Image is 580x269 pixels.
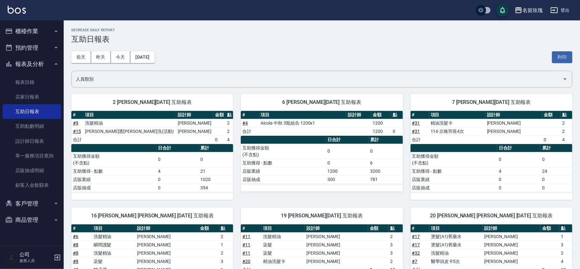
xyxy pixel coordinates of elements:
td: 0 [213,135,226,144]
th: 點 [559,224,572,233]
td: 354 [199,184,233,192]
td: 0 [497,175,541,184]
td: [PERSON_NAME] [135,232,199,241]
td: [PERSON_NAME] [305,241,368,249]
img: Person [5,251,18,264]
p: 服務人員 [19,258,52,264]
button: [DATE] [130,51,154,63]
td: 瞬間護髮 [92,241,135,249]
a: #9 [73,120,78,126]
td: 0 [326,144,369,159]
td: 互助獲得金額 (不含點) [241,144,326,159]
button: 登出 [548,4,572,16]
td: [PERSON_NAME] [135,241,199,249]
td: 燙髮(A1)舊藥水 [429,232,483,241]
td: 互助獲得金額 (不含點) [411,152,497,167]
td: 互助獲得 - 點數 [411,167,497,175]
td: 4 [561,135,572,144]
td: 2 [219,232,233,241]
th: 點 [219,224,233,233]
a: 互助日報表 [3,104,61,119]
th: 項目 [261,224,305,233]
button: 今天 [111,51,131,63]
button: 商品管理 [3,212,61,228]
button: Open [560,74,570,84]
th: 設計師 [483,224,541,233]
td: 洗髮精油 [92,232,135,241]
td: 洗髮精油 [429,249,483,257]
a: 互助點數明細 [3,119,61,134]
h2: Decrease Daily Report [71,28,572,32]
td: 0 [391,127,403,135]
th: 項目 [429,111,485,119]
td: 2 [219,249,233,257]
td: 精油洗髮卡 [261,257,305,265]
th: 點 [561,111,572,119]
td: Aicola 中秋 3瓶組合 1200x1 [259,119,346,127]
td: 染髮 [92,257,135,265]
th: # [71,224,92,233]
a: #17 [412,234,420,239]
a: #31 [412,120,420,126]
td: 店販抽成 [71,184,156,192]
th: 金額 [198,224,219,233]
td: 店販業績 [71,175,156,184]
td: 2 [561,119,572,127]
th: 累計 [541,144,572,152]
td: 燙髮(A1)舊藥水 [429,241,483,249]
h3: 互助日報表 [71,35,572,44]
td: [PERSON_NAME] [176,119,213,127]
td: 店販業績 [241,167,326,175]
th: # [71,111,83,119]
a: #15 [73,129,81,134]
a: #6 [73,234,78,239]
td: 1200 [326,167,369,175]
td: 合計 [411,135,429,144]
a: #8 [73,259,78,264]
button: 預約管理 [3,40,61,56]
th: 金額 [371,111,391,119]
td: 精油洗髮卡 [429,119,485,127]
td: 1020 [199,175,233,184]
td: 0 [199,152,233,167]
td: 0 [541,184,572,192]
td: [PERSON_NAME] [483,249,541,257]
th: 點 [226,111,233,119]
th: 設計師 [135,224,199,233]
td: 洗髮精油 [83,119,176,127]
th: 日合計 [156,144,199,152]
td: 2 [561,127,572,135]
th: 設計師 [346,111,371,119]
td: 781 [369,175,403,184]
td: 6 [369,159,403,167]
td: 洗髮精油 [261,232,305,241]
td: 互助獲得金額 (不含點) [71,152,156,167]
th: 累計 [199,144,233,152]
th: 累計 [369,136,403,144]
th: # [411,224,429,233]
td: 114-京唤羽長4次 [429,127,485,135]
td: 3 [389,249,403,257]
a: 設計師日報表 [3,134,61,149]
th: 金額 [368,224,389,233]
a: 店販抽成明細 [3,163,61,178]
td: 3 [389,241,403,249]
td: 店販業績 [411,175,497,184]
th: 設計師 [305,224,368,233]
td: 300 [326,175,369,184]
span: 19 [PERSON_NAME][DATE] 互助報表 [248,213,395,219]
table: a dense table [411,144,572,192]
a: #32 [412,251,420,256]
th: 項目 [92,224,135,233]
td: 2 [226,119,233,127]
td: 0 [497,152,541,167]
th: 金額 [541,224,559,233]
button: 客戶管理 [3,195,61,212]
table: a dense table [411,111,572,144]
a: 單一服務項目查詢 [3,149,61,163]
th: # [241,224,261,233]
td: 1200 [371,127,391,135]
a: #4 [242,120,248,126]
td: 2 [389,257,403,265]
td: 醫學頭皮卡5次 [429,257,483,265]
